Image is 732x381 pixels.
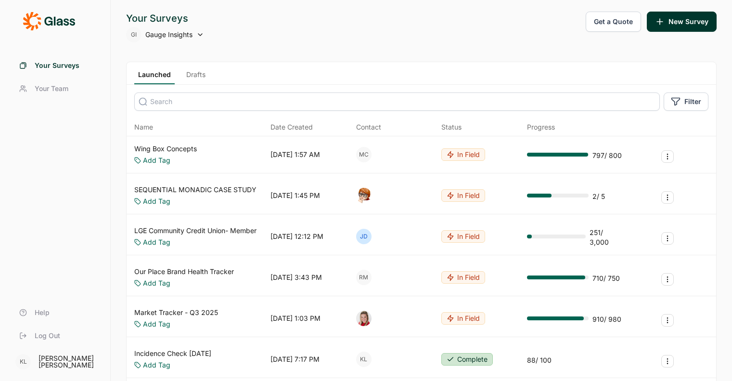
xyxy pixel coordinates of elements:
[441,189,485,202] button: In Field
[356,352,372,367] div: KL
[527,122,555,132] div: Progress
[15,354,31,369] div: KL
[134,144,197,154] a: Wing Box Concepts
[661,355,674,368] button: Survey Actions
[35,84,68,93] span: Your Team
[126,12,204,25] div: Your Surveys
[527,355,552,365] div: 88 / 100
[356,122,381,132] div: Contact
[270,150,320,159] div: [DATE] 1:57 AM
[143,278,170,288] a: Add Tag
[664,92,708,111] button: Filter
[134,267,234,276] a: Our Place Brand Health Tracker
[592,192,605,201] div: 2 / 5
[35,61,79,70] span: Your Surveys
[661,150,674,163] button: Survey Actions
[661,232,674,245] button: Survey Actions
[270,273,322,282] div: [DATE] 3:43 PM
[35,308,50,317] span: Help
[143,197,170,206] a: Add Tag
[143,156,170,165] a: Add Tag
[647,12,717,32] button: New Survey
[661,273,674,286] button: Survey Actions
[134,185,257,195] a: SEQUENTIAL MONADIC CASE STUDY
[270,314,321,323] div: [DATE] 1:03 PM
[441,122,462,132] div: Status
[592,274,620,283] div: 710 / 750
[145,30,193,39] span: Gauge Insights
[441,312,485,325] button: In Field
[441,148,485,161] button: In Field
[592,315,621,324] div: 910 / 980
[586,12,641,32] button: Get a Quote
[270,232,323,241] div: [DATE] 12:12 PM
[126,27,141,42] div: GI
[39,355,99,368] div: [PERSON_NAME] [PERSON_NAME]
[441,353,493,366] button: Complete
[35,331,60,341] span: Log Out
[134,70,175,84] a: Launched
[134,349,211,358] a: Incidence Check [DATE]
[270,191,320,200] div: [DATE] 1:45 PM
[134,308,218,317] a: Market Tracker - Q3 2025
[441,230,485,243] button: In Field
[441,271,485,284] button: In Field
[270,122,313,132] span: Date Created
[143,237,170,247] a: Add Tag
[356,270,372,285] div: RM
[356,188,372,203] img: o7kyh2p2njg4amft5nuk.png
[143,319,170,329] a: Add Tag
[356,229,372,244] div: JD
[182,70,209,84] a: Drafts
[661,314,674,327] button: Survey Actions
[661,191,674,204] button: Survey Actions
[684,97,701,106] span: Filter
[143,360,170,370] a: Add Tag
[270,355,320,364] div: [DATE] 7:17 PM
[134,122,153,132] span: Name
[134,92,660,111] input: Search
[592,151,622,160] div: 797 / 800
[134,226,257,236] a: LGE Community Credit Union- Member
[590,228,623,247] div: 251 / 3,000
[356,311,372,326] img: xuxf4ugoqyvqjdx4ebsr.png
[356,147,372,162] div: MC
